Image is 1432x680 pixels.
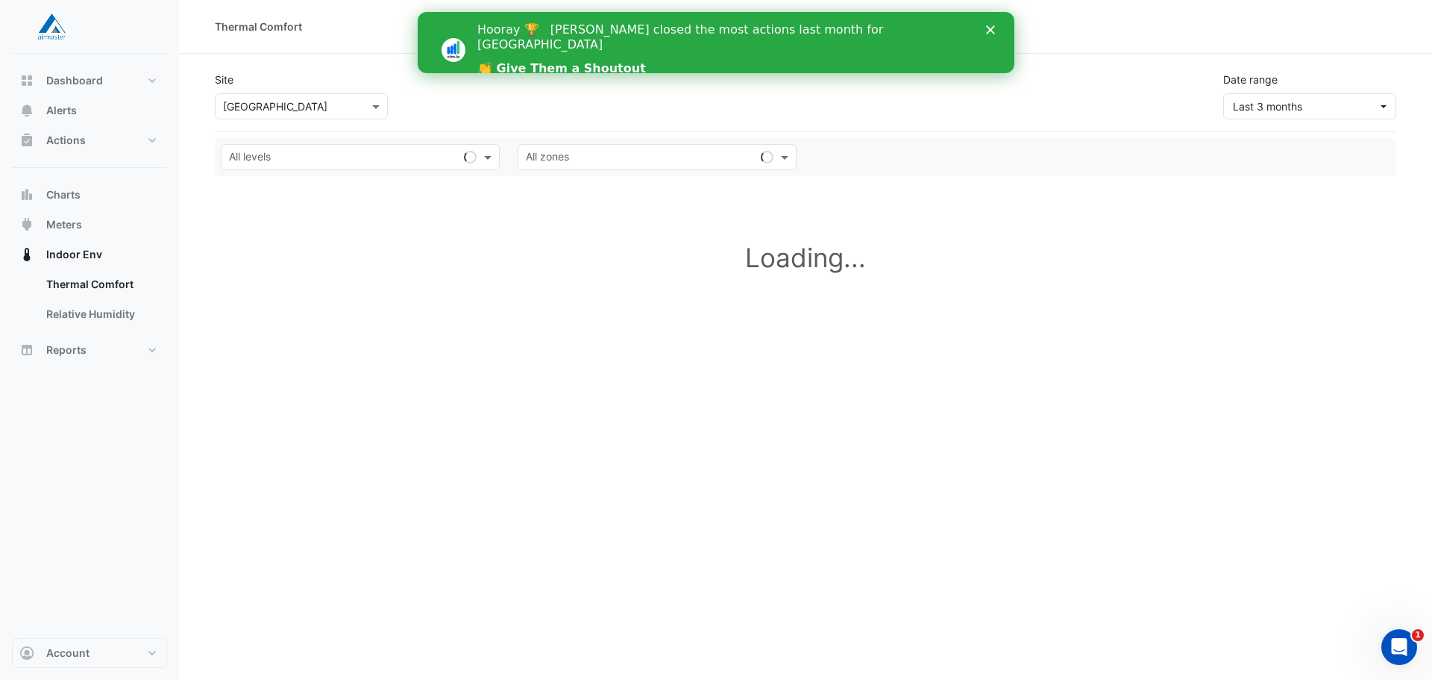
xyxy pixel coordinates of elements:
[19,73,34,88] app-icon: Dashboard
[12,638,167,668] button: Account
[46,343,87,358] span: Reports
[12,180,167,210] button: Charts
[19,247,34,262] app-icon: Indoor Env
[227,149,271,168] div: All levels
[19,187,34,202] app-icon: Charts
[12,96,167,125] button: Alerts
[1233,100,1302,113] span: 01 May 25 - 31 Jul 25
[60,49,228,66] a: 👏 Give Them a Shoutout
[1223,93,1396,119] button: Last 3 months
[18,12,85,42] img: Company Logo
[19,103,34,118] app-icon: Alerts
[12,210,167,240] button: Meters
[1381,629,1417,665] iframe: Intercom live chat
[19,217,34,232] app-icon: Meters
[46,217,82,232] span: Meters
[12,125,167,155] button: Actions
[12,269,167,335] div: Indoor Env
[46,646,89,661] span: Account
[46,187,81,202] span: Charts
[12,240,167,269] button: Indoor Env
[1412,629,1424,641] span: 1
[19,343,34,358] app-icon: Reports
[1223,72,1278,87] label: Date range
[46,133,86,148] span: Actions
[568,13,583,22] div: Close
[215,72,233,87] label: Site
[34,269,167,299] a: Thermal Comfort
[12,335,167,365] button: Reports
[19,133,34,148] app-icon: Actions
[215,19,302,34] div: Thermal Comfort
[34,299,167,329] a: Relative Humidity
[46,103,77,118] span: Alerts
[418,12,1014,73] iframe: Intercom live chat banner
[12,66,167,96] button: Dashboard
[46,73,103,88] span: Dashboard
[215,194,1396,321] h1: Loading...
[524,149,569,168] div: All zones
[46,247,102,262] span: Indoor Env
